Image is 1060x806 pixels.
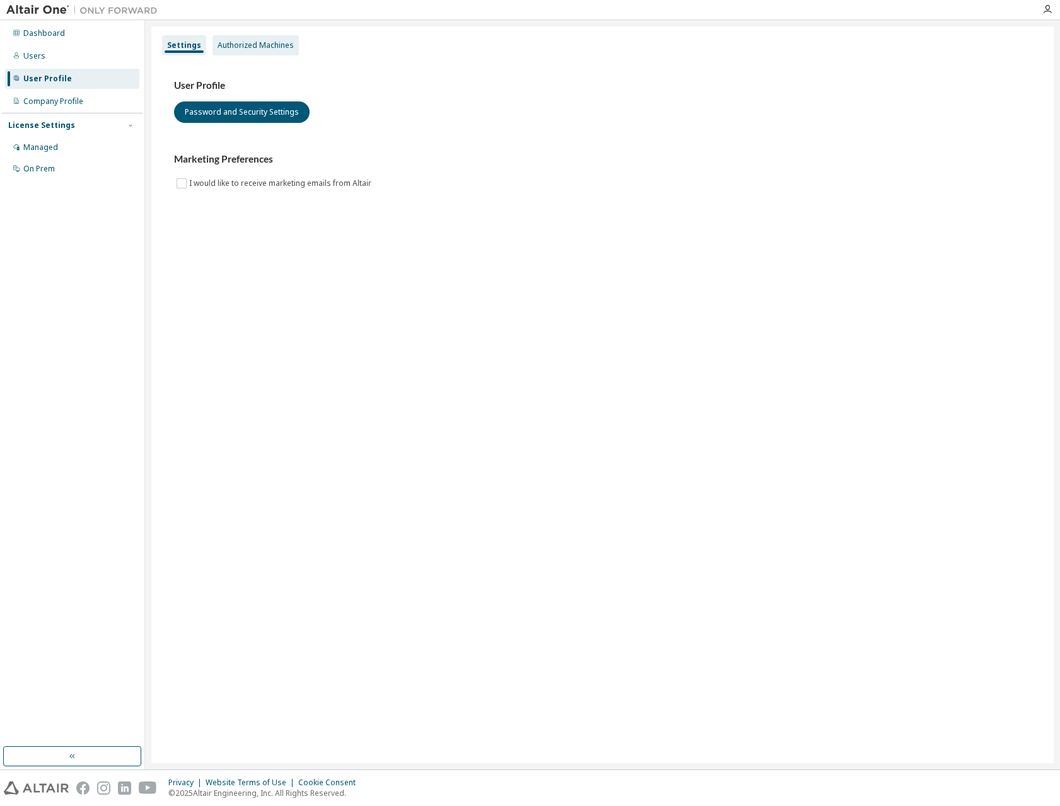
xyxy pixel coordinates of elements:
div: Dashboard [23,28,65,38]
label: I would like to receive marketing emails from Altair [189,176,374,191]
img: Altair One [6,4,164,16]
div: Authorized Machines [218,40,294,50]
img: facebook.svg [76,781,90,795]
div: On Prem [23,164,55,174]
h3: User Profile [174,79,1031,92]
h3: Marketing Preferences [174,153,1031,166]
img: altair_logo.svg [4,781,69,795]
img: linkedin.svg [118,781,131,795]
div: Managed [23,142,58,153]
div: Users [23,51,45,61]
div: Company Profile [23,96,83,107]
div: Settings [167,40,201,50]
img: youtube.svg [139,781,157,795]
div: License Settings [8,120,75,130]
p: © 2025 Altair Engineering, Inc. All Rights Reserved. [168,788,363,798]
div: Cookie Consent [298,778,363,788]
button: Password and Security Settings [174,101,310,123]
div: Privacy [168,778,206,788]
img: instagram.svg [97,781,110,795]
div: Website Terms of Use [206,778,298,788]
div: User Profile [23,74,72,84]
